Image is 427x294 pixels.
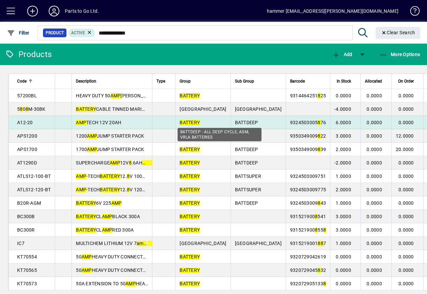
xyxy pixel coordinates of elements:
em: AMP [126,281,136,286]
span: CL BLACK 300A [76,214,140,219]
span: 0.0000 [367,214,382,219]
span: -2.0000 [334,160,351,165]
span: 9324503009775 [290,187,326,192]
em: 8 [323,281,326,286]
span: On Order [398,78,414,85]
span: BC300R [17,227,35,233]
span: Clear Search [381,30,415,35]
em: AMP [110,93,121,98]
span: 0.0000 [398,267,414,273]
span: 0.0000 [398,106,414,112]
em: BATTERY [76,227,96,233]
span: 3.0000 [336,227,351,233]
span: [GEOGRAPHIC_DATA] [235,241,282,246]
span: [GEOGRAPHIC_DATA] [180,106,226,112]
span: 50A EXTENSION TO 50 HEAVY DUTY CONT 3MM FORK TERM 300MM LEGNTH [76,281,254,286]
button: Add [22,5,43,17]
span: CL RED 300A [76,227,134,233]
span: 50 HEAVY DUTY CONNECTOR TO MM RING TERM [76,254,194,259]
span: TECH 12V 20AH [76,120,121,125]
em: BATTERY [76,106,96,112]
em: 8 [127,174,130,179]
span: 0.0000 [367,147,382,152]
button: Add [330,48,354,60]
span: 1200 JUMP STARTER PACK [76,133,144,139]
span: Add [332,52,352,57]
span: 1.0000 [336,200,351,206]
em: 8 [318,267,320,273]
span: Description [76,78,96,85]
span: 0.0000 [367,187,382,192]
span: 0.0000 [398,281,414,286]
div: Type [156,78,171,85]
span: -TECH 12. V 100A/H LIFEPO4 BT [76,174,178,179]
div: Barcode [290,78,326,85]
em: 8 [318,241,320,246]
div: Code [17,78,51,85]
em: BATTERY [180,147,200,152]
span: A12-20 [17,120,33,125]
div: Description [76,78,148,85]
span: More Options [379,52,420,57]
em: AMP [87,147,97,152]
span: BATTDEEP [235,120,258,125]
div: On Order [396,78,420,85]
span: HEAVY DUTY 50 [PERSON_NAME] PLUG [76,93,171,98]
span: 9324503009751 [290,174,326,179]
em: AMP [111,200,122,206]
em: AMP [82,254,92,259]
span: 50 HEAVY DUTY CONNECTOR TO 2 X 50 600MM LENGTH [76,267,218,273]
em: BATTERY [180,267,200,273]
span: 0.0000 [367,160,382,165]
span: In Stock [337,78,351,85]
em: BATTERY [76,214,96,219]
em: BATTERY [180,281,200,286]
span: ATLS12-120-BT [17,187,51,192]
em: 8 [318,120,320,125]
div: Sub Group [235,78,282,85]
em: 8 [315,227,318,233]
em: 8 [20,106,22,112]
span: IC7 [17,241,25,246]
span: APS1700 [17,147,37,152]
span: 9324503005 76 [290,120,326,125]
span: CABLE TINNED MARINE 100 B&S BLACK [76,106,197,112]
span: Type [156,78,165,85]
span: 0.0000 [398,187,414,192]
span: 0.0000 [398,120,414,125]
span: ATLS12-100-BT [17,174,51,179]
span: 0.0000 [398,160,414,165]
span: 6V 225 [76,200,122,206]
span: Group [180,78,191,85]
span: 2.0000 [336,187,351,192]
em: BATTERY [180,254,200,259]
em: BATTERY [100,187,120,192]
span: 9350349009 39 [290,147,326,152]
button: More Options [378,48,422,60]
span: 931521900 55 [290,227,326,233]
span: 0.0000 [367,267,382,273]
em: 8 [321,241,323,246]
span: Allocated [365,78,382,85]
span: KT70554 [17,254,37,259]
em: amp [137,241,146,246]
span: 57200BL [17,93,37,98]
span: SUPERCHARGE 12V .6AH [76,160,162,165]
span: BC300B [17,214,35,219]
em: BATTERY [180,174,200,179]
span: Barcode [290,78,305,85]
span: 9315219001 7 [290,241,326,246]
em: AMP [82,267,92,273]
em: AMP [87,133,97,139]
span: 0.0000 [398,254,414,259]
span: 0.0000 [398,93,414,98]
span: 0.0000 [336,254,351,259]
em: AMP [76,174,86,179]
span: Product [46,30,64,36]
span: 0.0000 [398,227,414,233]
span: B20R-AGM [17,200,41,206]
span: KT70573 [17,281,37,286]
em: BATTERY [180,187,200,192]
span: BATTSUPER [235,187,261,192]
span: 6.0000 [336,120,351,125]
